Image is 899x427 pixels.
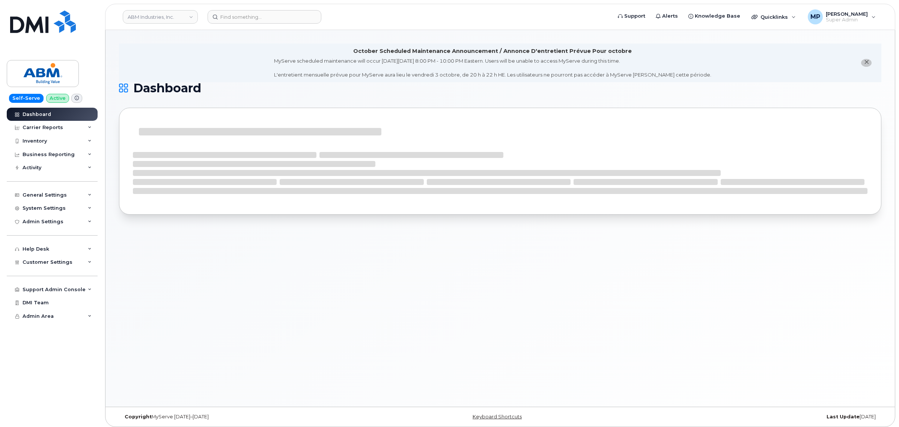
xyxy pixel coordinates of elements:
span: Dashboard [133,83,201,94]
a: Keyboard Shortcuts [473,414,522,419]
strong: Last Update [827,414,860,419]
div: [DATE] [627,414,881,420]
div: MyServe [DATE]–[DATE] [119,414,373,420]
strong: Copyright [125,414,152,419]
div: October Scheduled Maintenance Announcement / Annonce D'entretient Prévue Pour octobre [353,47,632,55]
button: close notification [861,59,872,67]
div: MyServe scheduled maintenance will occur [DATE][DATE] 8:00 PM - 10:00 PM Eastern. Users will be u... [274,57,711,78]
